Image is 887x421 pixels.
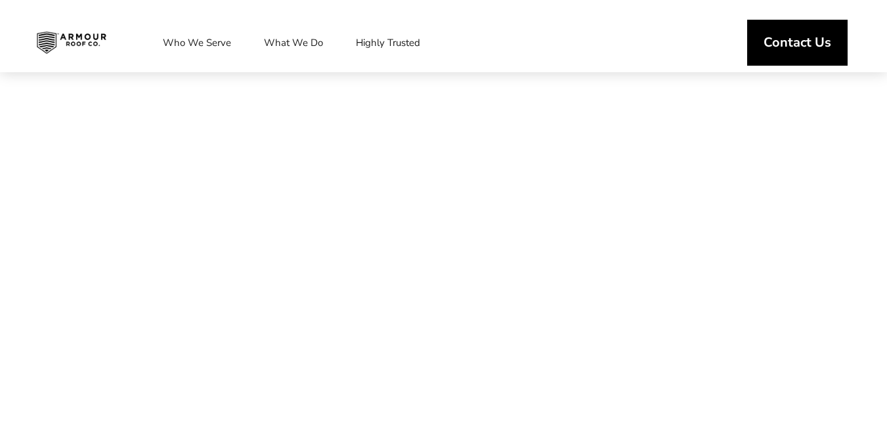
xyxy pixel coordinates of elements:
[251,26,336,59] a: What We Do
[150,26,244,59] a: Who We Serve
[764,36,831,49] span: Contact Us
[747,20,848,66] a: Contact Us
[343,26,433,59] a: Highly Trusted
[26,26,117,59] img: Industrial and Commercial Roofing Company | Armour Roof Co.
